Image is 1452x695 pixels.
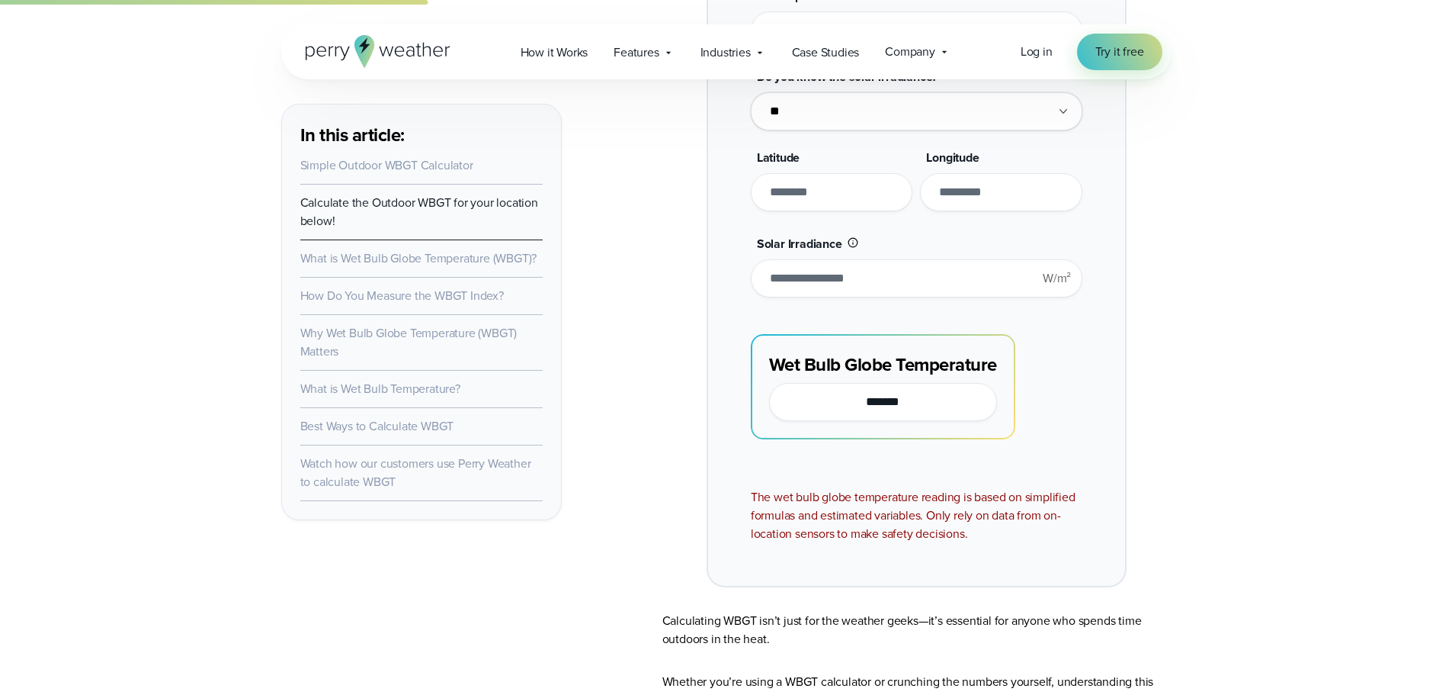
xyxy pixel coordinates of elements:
[757,149,800,166] span: Latitude
[521,43,588,62] span: How it Works
[662,612,1172,648] p: Calculating WBGT isn’t just for the weather geeks—it’s essential for anyone who spends time outdo...
[300,249,537,267] a: What is Wet Bulb Globe Temperature (WBGT)?
[300,380,460,397] a: What is Wet Bulb Temperature?
[300,324,518,360] a: Why Wet Bulb Globe Temperature (WBGT) Matters
[757,235,842,253] span: Solar Irradiance
[300,156,473,174] a: Simple Outdoor WBGT Calculator
[614,43,659,62] span: Features
[300,194,538,230] a: Calculate the Outdoor WBGT for your location below!
[300,287,504,304] a: How Do You Measure the WBGT Index?
[1077,34,1162,70] a: Try it free
[700,43,751,62] span: Industries
[1095,43,1144,61] span: Try it free
[792,43,860,62] span: Case Studies
[508,37,601,68] a: How it Works
[926,149,979,166] span: Longitude
[751,488,1082,543] div: The wet bulb globe temperature reading is based on simplified formulas and estimated variables. O...
[1021,43,1053,60] span: Log in
[779,37,873,68] a: Case Studies
[300,455,531,491] a: Watch how our customers use Perry Weather to calculate WBGT
[885,43,935,61] span: Company
[300,417,454,435] a: Best Ways to Calculate WBGT
[1021,43,1053,61] a: Log in
[300,123,543,147] h3: In this article:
